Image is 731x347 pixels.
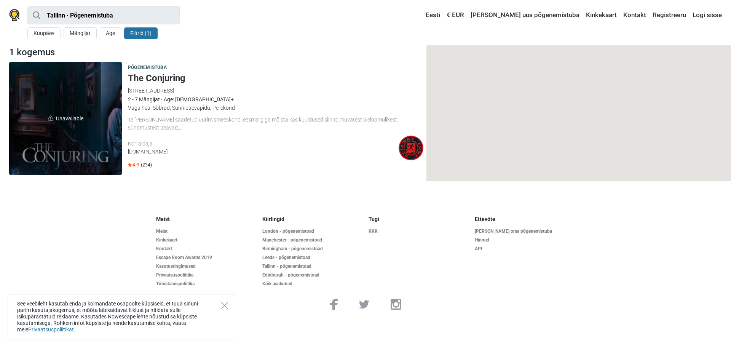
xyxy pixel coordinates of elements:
[156,216,256,222] h5: Meist
[418,8,442,22] a: Eesti
[156,229,256,234] a: Meist
[262,237,362,243] a: Manchester - põgenemistoad
[399,136,423,160] img: GetAway.Zone
[621,8,648,22] a: Kontakt
[369,229,469,234] a: KKK
[128,116,423,132] div: Te [PERSON_NAME] saadetud uurimismeeskond, eesmärgiga mõista kas kuuldused siin toimuvatest ülelo...
[128,162,139,168] span: 4.9
[124,27,158,39] button: Filtrid (1)
[584,8,619,22] a: Kinkekaart
[445,8,466,22] a: € EUR
[64,27,97,39] button: Mängijat
[262,216,362,222] h5: Kiirlingid
[141,162,152,168] span: (234)
[262,272,362,278] a: Edinburgh - põgenemistoad
[651,8,688,22] a: Registreeru
[475,246,575,252] a: API
[128,104,423,112] div: Väga hea: Sõbrad, Sünnipäevapidu, Perekond
[100,27,121,39] button: Age
[262,255,362,261] a: Leeds - põgenemistoad
[475,216,575,222] h5: Ettevõte
[6,45,426,59] div: 1 kogemus
[156,264,256,269] a: Kasutustingimused
[156,281,256,287] a: Tühistamispoliitika
[27,27,61,39] button: Kuupäev
[27,6,180,24] input: proovi “Tallinn”
[128,64,167,72] span: Põgenemistuba
[475,229,575,234] a: [PERSON_NAME] oma põgenemistuba
[262,246,362,252] a: Birmingham - põgenemistoad
[156,237,256,243] a: Kinkekaart
[9,9,20,21] img: Nowescape logo
[156,255,256,261] a: Escape Room Awards 2019
[469,8,581,22] a: [PERSON_NAME] uus põgenemistuba
[128,73,423,84] h5: The Conjuring
[156,246,256,252] a: Kontakt
[128,148,399,156] div: [DOMAIN_NAME]
[262,281,362,287] a: Kõik asukohad
[156,272,256,278] a: Privaatsuspoliitika
[475,237,575,243] a: Hinnad
[128,86,423,95] div: [STREET_ADDRESS]
[691,8,722,22] a: Logi sisse
[9,62,122,175] span: Unavailable
[262,264,362,269] a: Tallinn - põgenemistoad
[8,294,236,339] div: See veebileht kasutab enda ja kolmandate osapoolte küpsiseid, et tuua sinuni parim kasutajakogemu...
[221,302,228,309] button: Close
[28,326,74,333] a: Privaatsuspoliitikat
[262,229,362,234] a: London - põgenemistoad
[9,62,122,175] a: unavailableUnavailable The Conjuring
[369,216,469,222] h5: Tugi
[48,115,53,121] img: unavailable
[128,140,399,148] div: Korraldaja
[128,163,132,167] img: Star
[420,13,426,18] img: Eesti
[128,95,423,104] div: 2 - 7 Mängijat · Age: [DEMOGRAPHIC_DATA]+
